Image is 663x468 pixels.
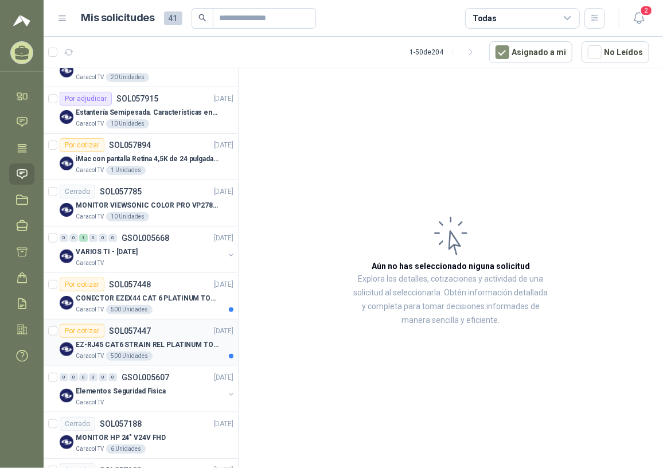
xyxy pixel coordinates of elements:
span: search [198,14,206,22]
img: Company Logo [60,342,73,356]
p: Explora los detalles, cotizaciones y actividad de una solicitud al seleccionarla. Obtén informaci... [353,272,548,327]
a: 0 0 1 0 0 0 GSOL005668[DATE] Company LogoVARIOS TI - [DATE]Caracol TV [60,231,236,268]
p: SOL057894 [109,141,151,149]
p: [DATE] [214,140,233,151]
img: Company Logo [60,203,73,217]
a: Por cotizarSOL057447[DATE] Company LogoEZ-RJ45 CAT6 STRAIN REL PLATINUM TOOLSCaracol TV500 Unidades [44,319,238,366]
p: [DATE] [214,419,233,430]
span: 2 [640,5,653,16]
div: 0 [69,373,78,381]
p: [DATE] [214,279,233,290]
p: [DATE] [214,372,233,383]
div: 6 Unidades [106,444,146,454]
div: Todas [473,12,497,25]
img: Company Logo [60,157,73,170]
div: Por cotizar [60,138,104,152]
a: 0 0 0 0 0 0 GSOL005607[DATE] Company LogoElementos Seguridad FisicaCaracol TV [60,370,236,407]
p: SOL057448 [109,280,151,288]
div: 10 Unidades [106,212,149,221]
span: 41 [164,11,182,25]
p: GSOL005668 [122,234,169,242]
div: Cerrado [60,185,95,198]
a: CerradoSOL057785[DATE] Company LogoMONITOR VIEWSONIC COLOR PRO VP2786-4KCaracol TV10 Unidades [44,180,238,227]
p: [DATE] [214,186,233,197]
button: 2 [629,8,649,29]
div: Por cotizar [60,278,104,291]
p: Caracol TV [76,259,104,268]
div: 0 [89,234,97,242]
img: Company Logo [60,110,73,124]
p: SOL057447 [109,327,151,335]
p: [DATE] [214,233,233,244]
p: MONITOR HP 24" V24V FHD [76,432,166,443]
div: 0 [99,234,107,242]
div: Por adjudicar [60,92,112,106]
img: Logo peakr [13,14,30,28]
div: 0 [108,234,117,242]
h3: Aún no has seleccionado niguna solicitud [372,260,530,272]
div: 1 [79,234,88,242]
p: [DATE] [214,93,233,104]
div: 0 [108,373,117,381]
div: 0 [60,373,68,381]
p: Caracol TV [76,352,104,361]
p: Caracol TV [76,398,104,407]
p: Caracol TV [76,119,104,128]
div: 0 [99,373,107,381]
div: 0 [60,234,68,242]
p: MONITOR VIEWSONIC COLOR PRO VP2786-4K [76,200,219,211]
p: CONECTOR EZEX44 CAT 6 PLATINUM TOOLS [76,293,219,304]
img: Company Logo [60,249,73,263]
p: Elementos Seguridad Fisica [76,386,166,397]
button: No Leídos [582,41,649,63]
div: 1 - 50 de 204 [409,43,480,61]
div: 500 Unidades [106,305,153,314]
p: GSOL005607 [122,373,169,381]
p: EZ-RJ45 CAT6 STRAIN REL PLATINUM TOOLS [76,340,219,350]
div: Por cotizar [60,324,104,338]
a: CerradoSOL057188[DATE] Company LogoMONITOR HP 24" V24V FHDCaracol TV6 Unidades [44,412,238,459]
p: Caracol TV [76,305,104,314]
div: 20 Unidades [106,73,149,82]
p: Caracol TV [76,73,104,82]
div: 0 [89,373,97,381]
a: Por adjudicarSOL057915[DATE] Company LogoEstantería Semipesada. Características en el adjuntoCara... [44,87,238,134]
div: 0 [69,234,78,242]
p: Caracol TV [76,212,104,221]
div: Cerrado [60,417,95,431]
p: [DATE] [214,326,233,337]
h1: Mis solicitudes [81,10,155,26]
p: SOL057915 [116,95,158,103]
p: SOL057188 [100,420,142,428]
a: Por cotizarSOL057894[DATE] Company LogoiMac con pantalla Retina 4,5K de 24 pulgadas M4Caracol TV1... [44,134,238,180]
p: iMac con pantalla Retina 4,5K de 24 pulgadas M4 [76,154,219,165]
img: Company Logo [60,435,73,449]
a: Por cotizarSOL057448[DATE] Company LogoCONECTOR EZEX44 CAT 6 PLATINUM TOOLSCaracol TV500 Unidades [44,273,238,319]
img: Company Logo [60,64,73,77]
img: Company Logo [60,296,73,310]
div: 10 Unidades [106,119,149,128]
p: VARIOS TI - [DATE] [76,247,138,258]
p: Caracol TV [76,444,104,454]
img: Company Logo [60,389,73,403]
p: Estantería Semipesada. Características en el adjunto [76,107,219,118]
p: SOL057785 [100,188,142,196]
div: 500 Unidades [106,352,153,361]
div: 0 [79,373,88,381]
div: 1 Unidades [106,166,146,175]
p: Caracol TV [76,166,104,175]
button: Asignado a mi [489,41,572,63]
